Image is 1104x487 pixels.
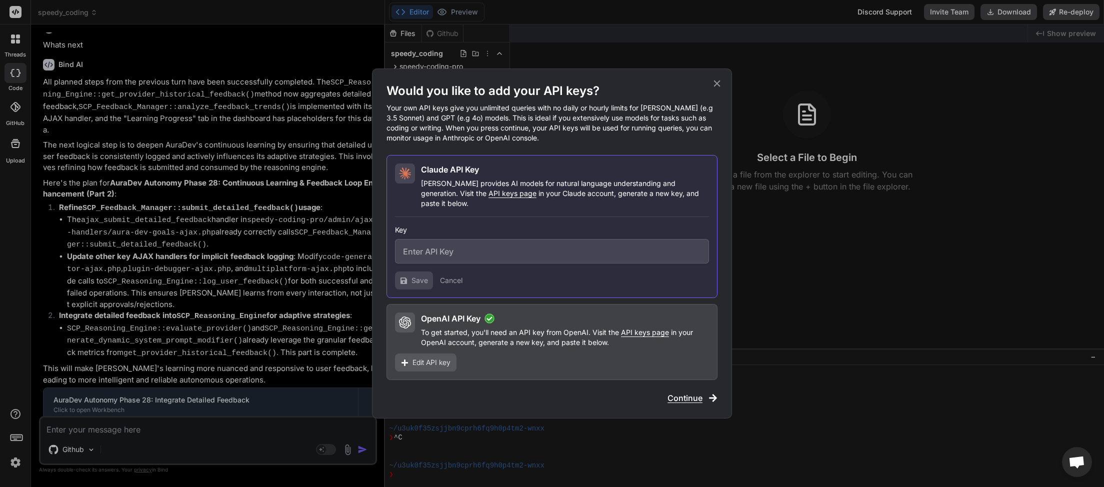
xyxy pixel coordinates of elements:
span: API keys page [488,189,536,197]
button: Continue [667,392,717,404]
h3: Key [395,225,709,235]
p: Your own API keys give you unlimited queries with no daily or hourly limits for [PERSON_NAME] (e.... [386,103,717,143]
p: [PERSON_NAME] provides AI models for natural language understanding and generation. Visit the in ... [421,178,709,208]
button: Cancel [440,275,462,285]
span: Edit API key [412,357,450,367]
p: To get started, you'll need an API key from OpenAI. Visit the in your OpenAI account, generate a ... [421,327,709,347]
input: Enter API Key [395,239,709,263]
span: Continue [667,392,702,404]
h1: Would you like to add your API keys? [386,83,717,99]
span: API keys page [621,328,669,336]
div: Open chat [1062,447,1092,477]
button: Save [395,271,433,289]
span: Save [411,275,428,285]
h2: Claude API Key [421,163,479,175]
h2: OpenAI API Key [421,312,480,324]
